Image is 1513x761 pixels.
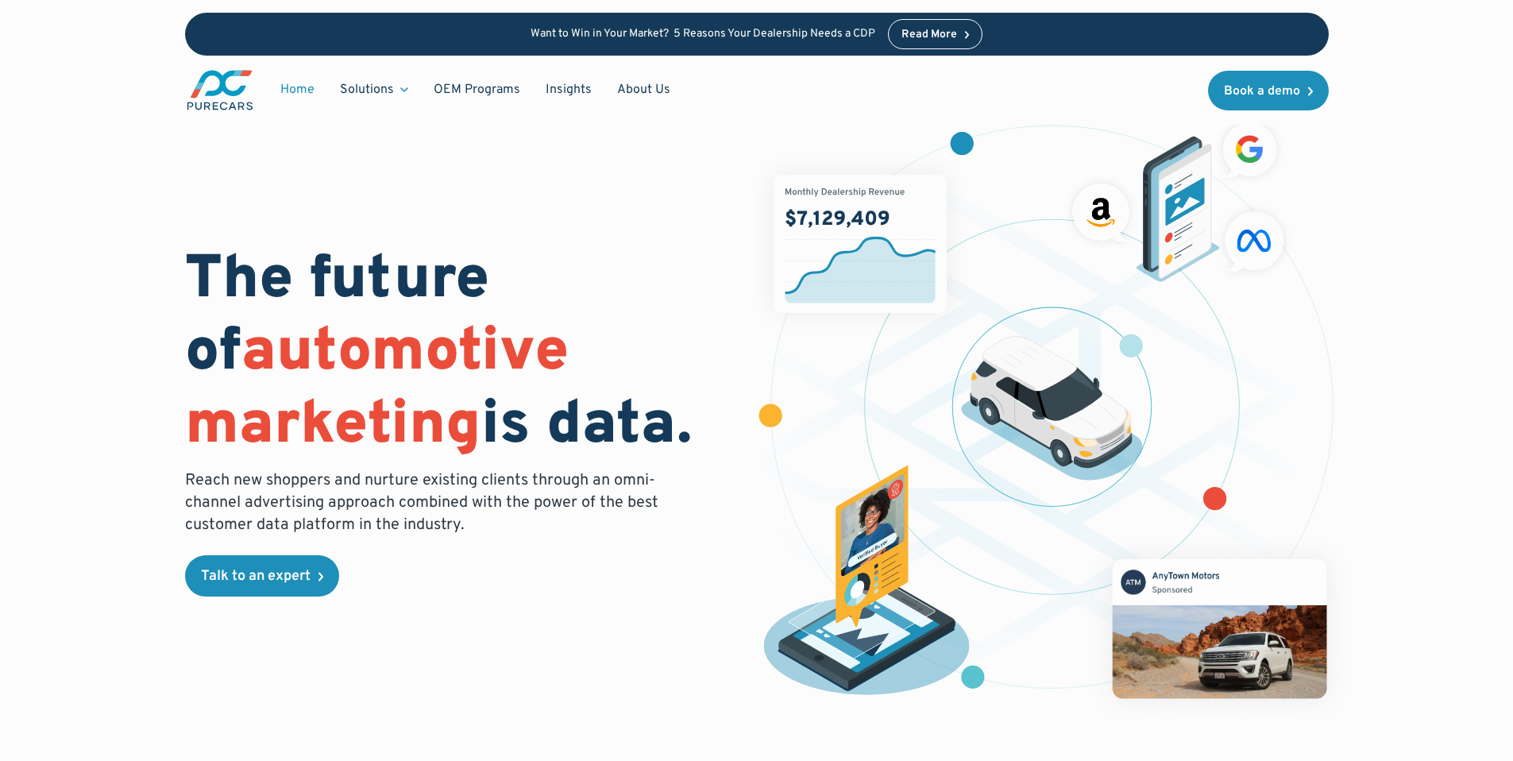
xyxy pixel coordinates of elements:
img: ads on social media and advertising partners [1064,114,1292,282]
a: Book a demo [1208,71,1329,110]
a: main [185,68,255,112]
img: mockup of facebook post [1083,529,1357,728]
img: chart showing monthly dealership revenue of $7m [774,175,947,313]
a: About Us [604,75,683,105]
div: Solutions [340,81,394,99]
a: Talk to an expert [185,555,339,597]
p: Reach new shoppers and nurture existing clients through an omni-channel advertising approach comb... [185,469,668,536]
div: Book a demo [1224,85,1300,98]
a: Home [268,75,327,105]
div: Talk to an expert [201,570,311,584]
p: Want to Win in Your Market? 5 Reasons Your Dealership Needs a CDP [531,28,875,41]
img: illustration of a vehicle [961,336,1144,481]
a: Read More [888,19,983,49]
span: automotive marketing [185,315,569,464]
div: Read More [901,29,957,41]
img: purecars logo [185,68,255,112]
h1: The future of is data. [185,245,738,463]
img: persona of a buyer [748,465,986,702]
div: Solutions [327,75,421,105]
a: Insights [533,75,604,105]
a: OEM Programs [421,75,533,105]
